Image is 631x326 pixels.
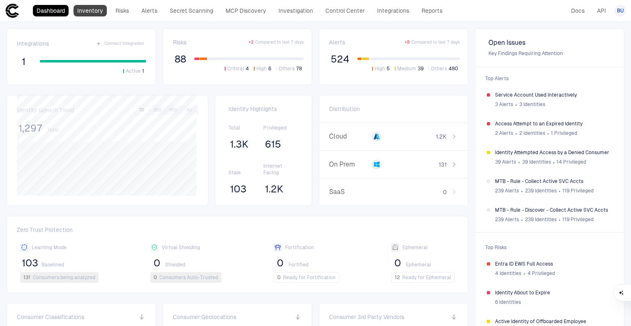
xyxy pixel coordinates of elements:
[593,5,610,16] a: API
[329,160,369,169] span: On Prem
[166,5,217,16] a: Secret Scanning
[274,257,287,270] button: 0
[228,105,299,113] span: Identity Highlights
[182,106,197,114] button: All
[567,5,588,16] a: Docs
[329,188,369,196] span: SaaS
[418,65,424,72] span: 39
[122,67,146,75] button: Active1
[329,132,369,141] span: Cloud
[495,289,613,296] span: Identity About to Expire
[142,68,144,74] span: 1
[480,239,619,256] span: Top Risks
[134,106,149,114] button: 7D
[17,313,84,321] span: Consumer Classifications
[495,270,521,277] span: 4 Identities
[495,216,519,223] span: 239 Alerts
[519,130,545,136] span: 2 Identities
[283,274,336,281] span: Ready for Fortification
[515,98,518,111] span: ∙
[274,272,339,283] button: 0Ready for Fortification
[94,39,146,49] button: Connect Integration
[263,183,285,196] button: 1.2K
[443,188,447,196] span: 0
[617,7,624,14] span: BU
[162,244,200,251] span: Virtual Shielding
[391,272,455,283] button: 12Ready for Ephemeral
[329,53,351,66] button: 524
[495,130,513,136] span: 2 Alerts
[175,53,186,65] span: 88
[557,159,586,165] span: 14 Privileged
[520,185,523,197] span: ∙
[17,106,74,114] span: Identity Growth Trend
[17,226,458,237] span: Zero Trust Protection
[495,92,613,98] span: Service Account Used Interactively
[495,178,613,185] span: MTB - Rule - Collect Active SVC Accts
[495,159,516,165] span: 39 Alerts
[547,127,550,139] span: ∙
[166,106,181,114] button: 90D
[230,138,249,150] span: 1.3K
[488,39,611,47] span: Open Issues
[488,50,611,57] span: Key Findings Requiring Attention
[265,183,283,195] span: 1.2K
[322,5,368,16] a: Control Center
[227,65,244,72] span: Critical
[329,313,404,321] span: Consumer 3rd Party Vendors
[228,183,248,196] button: 103
[223,65,251,72] button: Critical4
[150,257,164,270] button: 0
[523,267,526,280] span: ∙
[495,207,613,213] span: MTB - Rule - Discover - Collect Active SVC Accts
[74,5,107,16] a: Inventory
[252,65,273,72] button: High6
[22,257,38,269] span: 103
[495,149,613,156] span: Identity Attempted Access by a Denied Consumer
[495,318,613,325] span: Active Identity of Offboarded Employee
[331,53,349,65] span: 524
[329,39,345,46] span: Alerts
[562,187,594,194] span: 119 Privileged
[439,161,447,168] span: 131
[495,187,519,194] span: 239 Alerts
[17,55,30,68] button: 1
[387,65,390,72] span: 5
[495,101,513,108] span: 3 Alerts
[495,261,613,267] span: Entra ID EWS Full Access
[228,138,250,151] button: 1.3K
[515,127,518,139] span: ∙
[246,65,249,72] span: 4
[393,65,425,72] button: Medium39
[495,299,521,305] span: 6 Identities
[33,5,69,16] a: Dashboard
[222,5,270,16] a: MCP Discovery
[518,156,520,168] span: ∙
[255,39,304,45] span: Compared to last 7 days
[263,163,299,176] span: Internet Facing
[411,39,460,45] span: Compared to last 7 days
[480,70,619,87] span: Top Alerts
[17,40,49,47] span: Integrations
[371,65,391,72] button: High5
[173,39,187,46] span: Risks
[20,257,40,270] button: 103
[228,169,264,176] span: Stale
[553,156,555,168] span: ∙
[265,138,281,150] span: 615
[17,122,44,135] button: 1,297
[394,257,401,269] span: 0
[165,261,185,268] span: Shielded
[256,65,267,72] span: High
[525,187,557,194] span: 239 Identities
[150,106,165,114] button: 30D
[154,257,160,269] span: 0
[22,55,25,68] span: 1
[375,65,385,72] span: High
[126,68,140,74] span: Active
[520,213,523,226] span: ∙
[263,138,283,151] button: 615
[41,261,64,268] span: Baselined
[112,5,133,16] a: Risks
[275,5,317,16] a: Investigation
